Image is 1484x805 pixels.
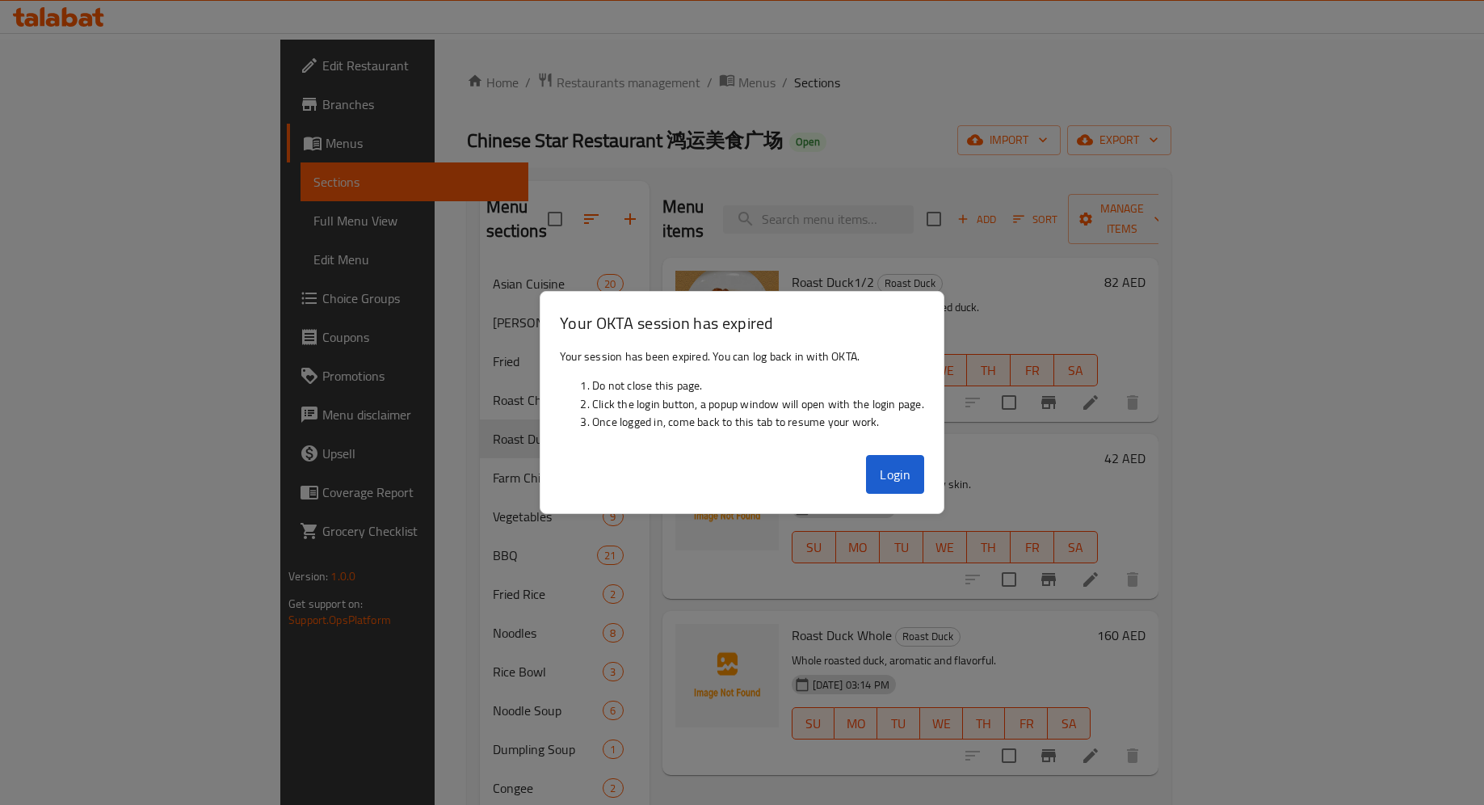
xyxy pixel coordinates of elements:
li: Once logged in, come back to this tab to resume your work. [592,413,924,431]
button: Login [866,455,924,494]
li: Click the login button, a popup window will open with the login page. [592,395,924,413]
div: Your session has been expired. You can log back in with OKTA. [540,341,944,449]
li: Do not close this page. [592,377,924,394]
h3: Your OKTA session has expired [560,311,924,335]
